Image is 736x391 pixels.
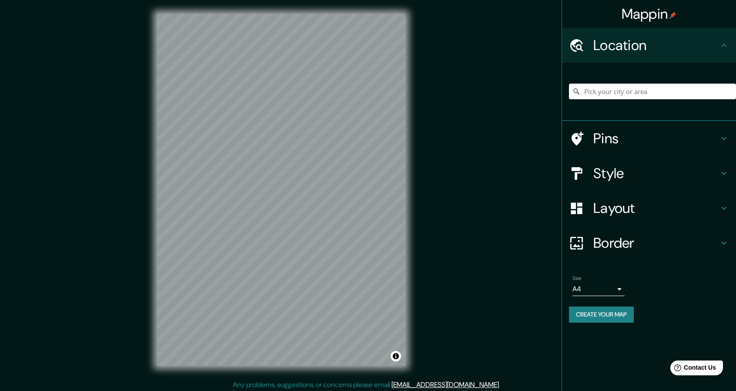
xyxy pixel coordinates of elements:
[593,37,719,54] h4: Location
[572,275,582,282] label: Size
[593,165,719,182] h4: Style
[391,351,401,361] button: Toggle attribution
[502,380,503,390] div: .
[391,380,499,389] a: [EMAIL_ADDRESS][DOMAIN_NAME]
[562,226,736,260] div: Border
[157,14,405,366] canvas: Map
[500,380,502,390] div: .
[562,156,736,191] div: Style
[669,12,676,19] img: pin-icon.png
[562,121,736,156] div: Pins
[562,191,736,226] div: Layout
[622,5,677,23] h4: Mappin
[593,199,719,217] h4: Layout
[659,357,726,381] iframe: Help widget launcher
[233,380,500,390] p: Any problems, suggestions, or concerns please email .
[593,234,719,252] h4: Border
[572,282,625,296] div: A4
[562,28,736,63] div: Location
[593,130,719,147] h4: Pins
[569,84,736,99] input: Pick your city or area
[569,307,634,323] button: Create your map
